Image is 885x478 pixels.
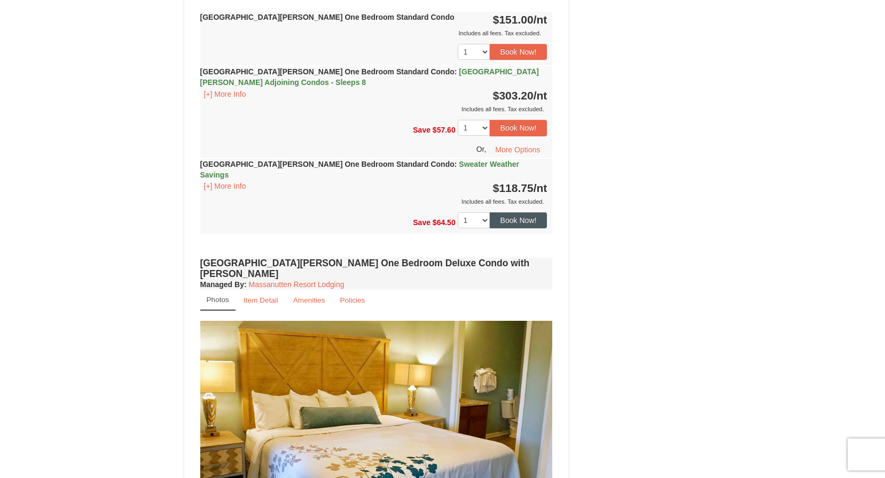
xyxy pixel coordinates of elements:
[493,89,534,102] span: $303.20
[200,196,547,207] div: Includes all fees. Tax excluded.
[490,44,547,60] button: Book Now!
[293,296,325,304] small: Amenities
[333,290,372,311] a: Policies
[493,182,534,194] span: $118.75
[455,67,457,76] span: :
[200,28,547,38] div: Includes all fees. Tax excluded.
[413,126,430,134] span: Save
[476,144,487,153] span: Or,
[488,142,547,158] button: More Options
[244,296,278,304] small: Item Detail
[200,160,519,179] strong: [GEOGRAPHIC_DATA][PERSON_NAME] One Bedroom Standard Condo
[200,290,236,311] a: Photos
[200,13,455,21] strong: [GEOGRAPHIC_DATA][PERSON_NAME] One Bedroom Standard Condo
[200,280,247,289] strong: :
[200,88,250,100] button: [+] More Info
[207,296,229,304] small: Photos
[249,280,344,289] a: Massanutten Resort Lodging
[490,212,547,228] button: Book Now!
[200,280,244,289] span: Managed By
[455,160,457,168] span: :
[200,104,547,114] div: Includes all fees. Tax excluded.
[433,126,456,134] span: $57.60
[534,13,547,26] span: /nt
[200,67,539,87] strong: [GEOGRAPHIC_DATA][PERSON_NAME] One Bedroom Standard Condo
[200,160,519,179] span: Sweater Weather Savings
[413,218,430,226] span: Save
[200,258,553,279] h4: [GEOGRAPHIC_DATA][PERSON_NAME] One Bedroom Deluxe Condo with [PERSON_NAME]
[490,120,547,136] button: Book Now!
[200,180,250,192] button: [+] More Info
[493,13,547,26] strong: $151.00
[340,296,365,304] small: Policies
[433,218,456,226] span: $64.50
[286,290,332,311] a: Amenities
[534,89,547,102] span: /nt
[237,290,285,311] a: Item Detail
[534,182,547,194] span: /nt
